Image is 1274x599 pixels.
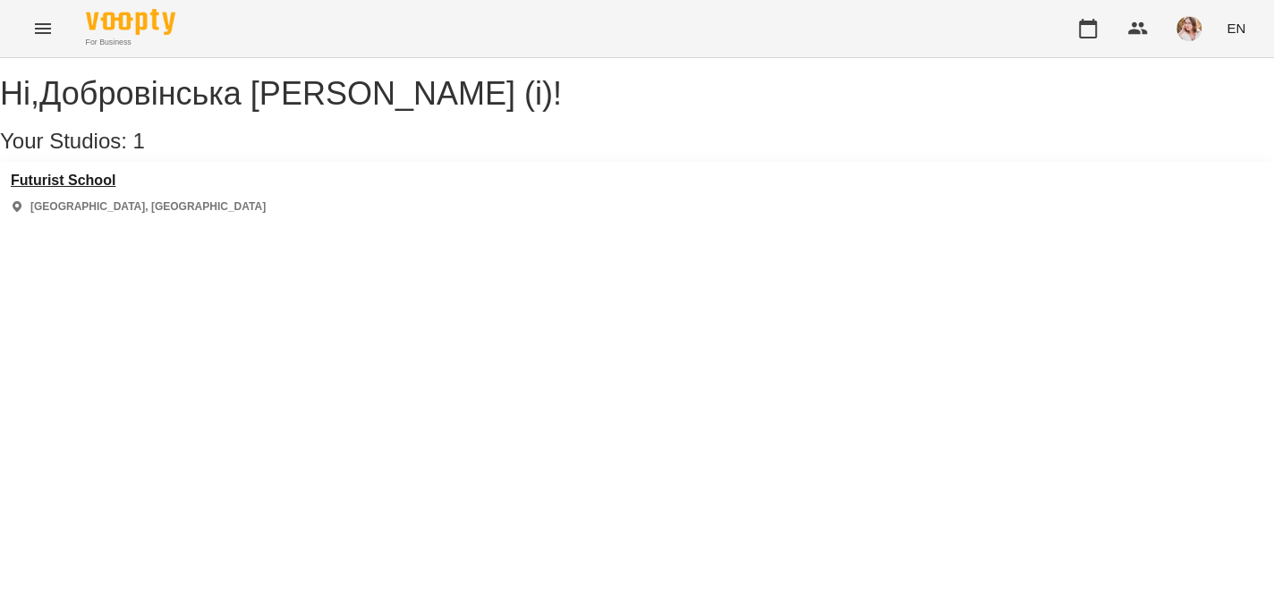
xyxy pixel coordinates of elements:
button: Menu [21,7,64,50]
img: Voopty Logo [86,9,175,35]
span: For Business [86,37,175,48]
p: [GEOGRAPHIC_DATA], [GEOGRAPHIC_DATA] [30,199,266,215]
button: EN [1219,12,1253,45]
img: cd58824c68fe8f7eba89630c982c9fb7.jpeg [1176,16,1202,41]
span: 1 [133,129,145,153]
a: Futurist School [11,173,266,189]
span: EN [1227,19,1245,38]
